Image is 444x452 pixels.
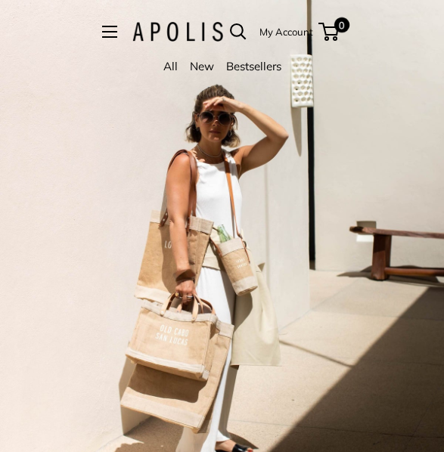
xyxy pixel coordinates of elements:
[190,59,214,73] a: New
[163,59,178,73] a: All
[102,26,117,38] button: Open menu
[259,23,313,41] a: My Account
[334,17,349,33] span: 0
[226,59,281,73] a: Bestsellers
[320,23,339,41] a: 0
[132,22,223,42] img: Apolis
[230,23,247,40] a: Open search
